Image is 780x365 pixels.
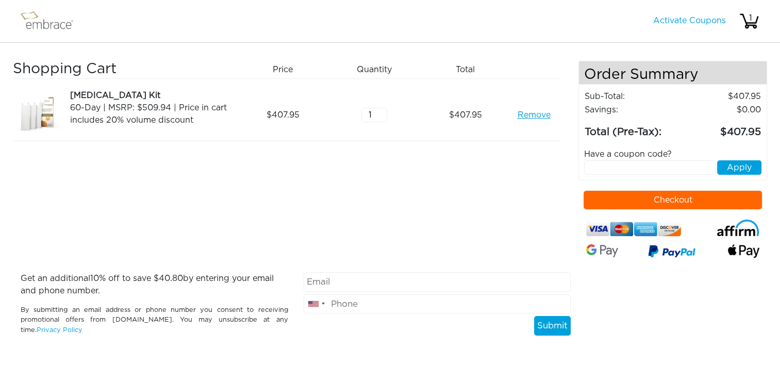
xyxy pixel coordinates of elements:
div: [MEDICAL_DATA] Kit [70,89,234,102]
h4: Order Summary [579,61,767,85]
span: Quantity [357,63,392,76]
td: 407.95 [682,117,761,140]
input: Email [304,272,571,292]
td: Savings : [584,103,682,117]
img: Google-Pay-Logo.svg [586,244,618,257]
img: a09f5d18-8da6-11e7-9c79-02e45ca4b85b.jpeg [13,89,64,141]
div: 1 [740,12,761,24]
img: credit-cards.png [586,220,681,239]
h3: Shopping Cart [13,61,234,78]
a: Remove [517,109,550,121]
input: Phone [304,294,571,314]
button: Checkout [584,191,762,209]
div: Total [424,61,515,78]
span: 407.95 [449,109,482,121]
p: Get an additional % off to save $ by entering your email and phone number. [21,272,288,297]
span: 10 [90,274,99,283]
span: 40.80 [159,274,183,283]
a: Activate Coupons [653,16,726,25]
td: 407.95 [682,90,761,103]
td: 0.00 [682,103,761,117]
img: paypal-v3.png [648,242,695,262]
a: Privacy Policy [37,327,82,334]
span: 407.95 [267,109,300,121]
div: Price [241,61,333,78]
div: 60-Day | MSRP: $509.94 | Price in cart includes 20% volume discount [70,102,234,126]
button: Submit [534,316,571,336]
td: Sub-Total: [584,90,682,103]
img: logo.png [18,8,85,34]
button: Apply [717,160,761,175]
img: cart [739,11,759,31]
div: Have a coupon code? [576,148,769,160]
a: 1 [739,16,759,25]
div: United States: +1 [304,295,328,313]
img: affirm-logo.svg [717,220,759,236]
img: fullApplePay.png [728,244,759,257]
p: By submitting an email address or phone number you consent to receiving promotional offers from [... [21,305,288,335]
td: Total (Pre-Tax): [584,117,682,140]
